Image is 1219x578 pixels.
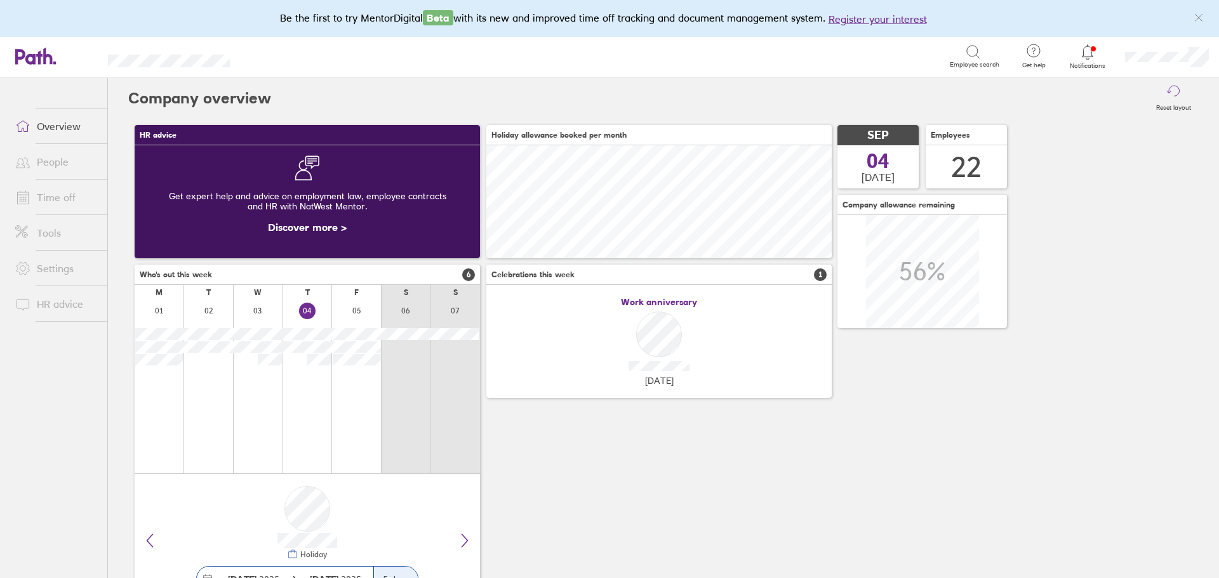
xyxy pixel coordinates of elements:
a: Settings [5,256,107,281]
span: HR advice [140,131,177,140]
div: S [453,288,458,297]
h2: Company overview [128,78,271,119]
span: Get help [1013,62,1055,69]
div: Holiday [298,550,327,559]
div: M [156,288,163,297]
span: [DATE] [862,171,895,183]
span: Beta [423,10,453,25]
span: 1 [814,268,827,281]
a: Tools [5,220,107,246]
div: T [305,288,310,297]
div: S [404,288,408,297]
span: [DATE] [645,376,674,386]
span: Employees [931,131,970,140]
span: Employee search [950,61,999,69]
a: Notifications [1067,43,1109,70]
button: Reset layout [1149,78,1199,119]
div: Get expert help and advice on employment law, employee contracts and HR with NatWest Mentor. [145,181,470,221]
a: HR advice [5,291,107,317]
a: Time off [5,185,107,210]
a: Discover more > [268,221,347,233]
div: W [254,288,262,297]
div: F [354,288,359,297]
span: Who's out this week [140,270,212,279]
span: Holiday allowance booked per month [491,131,627,140]
span: Work anniversary [621,297,697,307]
span: Notifications [1067,62,1109,70]
button: Register your interest [829,11,927,27]
span: Celebrations this week [491,270,575,279]
span: Company allowance remaining [843,200,955,209]
label: Reset layout [1149,100,1199,112]
span: 6 [462,268,475,281]
div: 22 [951,151,982,183]
span: 04 [867,151,889,171]
a: People [5,149,107,174]
div: Be the first to try MentorDigital with its new and improved time off tracking and document manage... [280,10,940,27]
div: T [206,288,211,297]
div: Search [264,50,296,62]
a: Overview [5,114,107,139]
span: SEP [867,129,889,142]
